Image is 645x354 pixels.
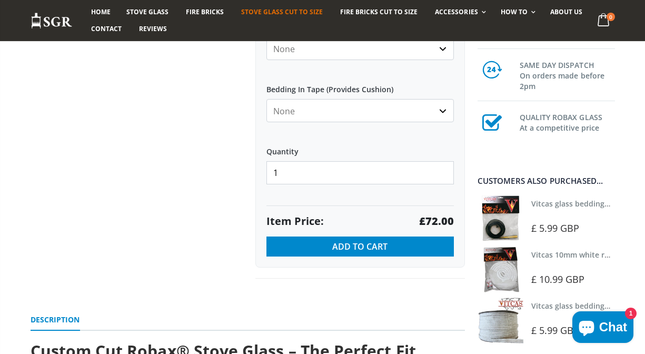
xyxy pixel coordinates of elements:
[266,214,324,229] span: Item Price:
[332,241,388,252] span: Add to Cart
[139,24,167,33] span: Reviews
[520,110,615,133] h3: QUALITY ROBAX GLASS At a competitive price
[91,7,111,16] span: Home
[531,273,585,286] span: £ 10.99 GBP
[91,24,122,33] span: Contact
[593,11,614,31] a: 0
[607,13,615,21] span: 0
[550,7,582,16] span: About us
[531,222,580,234] span: £ 5.99 GBP
[266,76,454,95] label: Bedding In Tape (Provides Cushion)
[493,4,541,21] a: How To
[478,195,523,241] img: Vitcas stove glass bedding in tape
[83,4,118,21] a: Home
[520,58,615,92] h3: SAME DAY DISPATCH On orders made before 2pm
[233,4,331,21] a: Stove Glass Cut To Size
[31,12,73,29] img: Stove Glass Replacement
[419,214,454,229] strong: £72.00
[435,7,478,16] span: Accessories
[186,7,224,16] span: Fire Bricks
[478,247,523,292] img: Vitcas white rope, glue and gloves kit 10mm
[126,7,168,16] span: Stove Glass
[241,7,323,16] span: Stove Glass Cut To Size
[427,4,491,21] a: Accessories
[178,4,232,21] a: Fire Bricks
[340,7,418,16] span: Fire Bricks Cut To Size
[478,177,615,185] div: Customers also purchased...
[31,310,80,331] a: Description
[531,324,580,337] span: £ 5.99 GBP
[266,237,454,257] button: Add to Cart
[118,4,176,21] a: Stove Glass
[131,21,175,37] a: Reviews
[332,4,425,21] a: Fire Bricks Cut To Size
[478,298,523,343] img: Vitcas stove glass bedding in tape
[501,7,528,16] span: How To
[569,311,637,346] inbox-online-store-chat: Shopify online store chat
[83,21,130,37] a: Contact
[266,138,454,157] label: Quantity
[542,4,590,21] a: About us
